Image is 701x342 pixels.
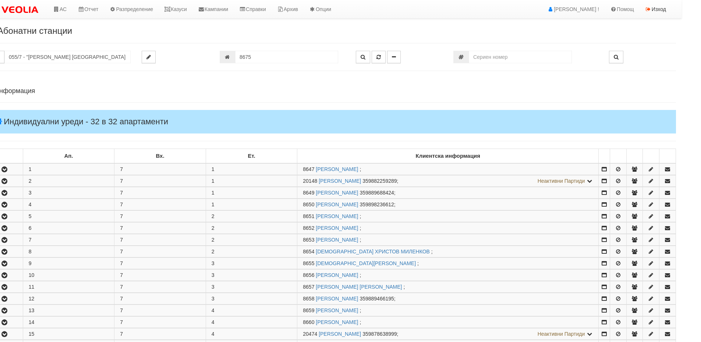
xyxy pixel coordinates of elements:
a: [PERSON_NAME] [PERSON_NAME] [316,284,402,290]
span: Партида № [303,225,314,231]
td: 13 [23,305,114,316]
a: [PERSON_NAME] [319,331,361,337]
td: 7 [114,305,206,316]
span: Партида № [303,178,317,184]
td: ; [297,328,599,340]
span: 1 [212,166,215,172]
td: ; [297,163,599,175]
td: 1 [23,163,114,175]
span: 3 [212,260,215,266]
span: 2 [212,237,215,243]
td: ; [297,199,599,210]
a: [PERSON_NAME] [316,190,358,196]
span: 4 [212,331,215,337]
span: 4 [212,307,215,313]
span: Партида № [303,202,314,207]
span: 3 [212,284,215,290]
a: [DEMOGRAPHIC_DATA][PERSON_NAME] [316,260,416,266]
td: Ап.: No sort applied, sorting is disabled [23,149,114,164]
td: ; [297,270,599,281]
span: Партида № [303,249,314,254]
span: 3 [212,296,215,302]
td: ; [297,246,599,257]
td: 7 [114,199,206,210]
a: [PERSON_NAME] [316,307,358,313]
a: [PERSON_NAME] [316,237,358,243]
span: 1 [212,190,215,196]
td: 7 [114,175,206,187]
td: 6 [23,222,114,234]
a: [PERSON_NAME] [319,178,361,184]
a: [DEMOGRAPHIC_DATA] ХРИСТОВ МИЛЕНКОВ [316,249,430,254]
td: Вх.: No sort applied, sorting is disabled [114,149,206,164]
span: Неактивни Партиди [538,178,585,184]
a: [PERSON_NAME] [316,225,358,231]
span: 1 [212,202,215,207]
td: ; [297,317,599,328]
span: 359898236612 [360,202,394,207]
a: [PERSON_NAME] [316,202,358,207]
td: 7 [114,234,206,246]
b: Ет. [248,153,255,159]
span: Партида № [303,284,314,290]
td: 14 [23,317,114,328]
td: 4 [23,199,114,210]
input: Абонатна станция [4,51,131,63]
td: 7 [114,222,206,234]
a: [PERSON_NAME] [316,213,358,219]
td: ; [297,281,599,293]
span: Партида № [303,190,314,196]
td: ; [297,187,599,199]
span: Партида № [303,331,317,337]
td: ; [297,211,599,222]
a: [PERSON_NAME] [316,272,358,278]
a: [PERSON_NAME] [316,296,358,302]
span: 2 [212,213,215,219]
span: Партида № [303,319,314,325]
td: 3 [23,187,114,199]
td: 11 [23,281,114,293]
td: 7 [114,293,206,304]
span: 359882259289 [362,178,397,184]
td: 7 [114,211,206,222]
b: Клиентска информация [416,153,480,159]
td: 7 [114,163,206,175]
td: 15 [23,328,114,340]
td: 7 [114,317,206,328]
span: Партида № [303,307,314,313]
td: 7 [114,187,206,199]
td: 7 [114,258,206,269]
td: 9 [23,258,114,269]
span: 2 [212,225,215,231]
span: Партида № [303,296,314,302]
span: 359889466195 [360,296,394,302]
span: Партида № [303,166,314,172]
td: 2 [23,175,114,187]
span: 359889688424 [360,190,394,196]
td: ; [297,293,599,304]
td: ; [297,258,599,269]
td: 7 [23,234,114,246]
td: 7 [114,328,206,340]
a: [PERSON_NAME] [316,166,358,172]
span: 359878638999 [362,331,397,337]
td: 7 [114,246,206,257]
span: Неактивни Партиди [538,331,585,337]
input: Сериен номер [469,51,572,63]
td: : No sort applied, sorting is disabled [643,149,659,164]
span: 3 [212,272,215,278]
span: 1 [212,178,215,184]
span: Партида № [303,213,314,219]
td: : No sort applied, sorting is disabled [610,149,626,164]
td: : No sort applied, sorting is disabled [659,149,676,164]
a: [PERSON_NAME] [316,319,358,325]
td: Клиентска информация: No sort applied, sorting is disabled [297,149,599,164]
td: Ет.: No sort applied, sorting is disabled [206,149,297,164]
span: Партида № [303,237,314,243]
input: Партида № [235,51,338,63]
td: 12 [23,293,114,304]
td: 10 [23,270,114,281]
b: Вх. [156,153,164,159]
b: Ап. [64,153,73,159]
span: 2 [212,249,215,254]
